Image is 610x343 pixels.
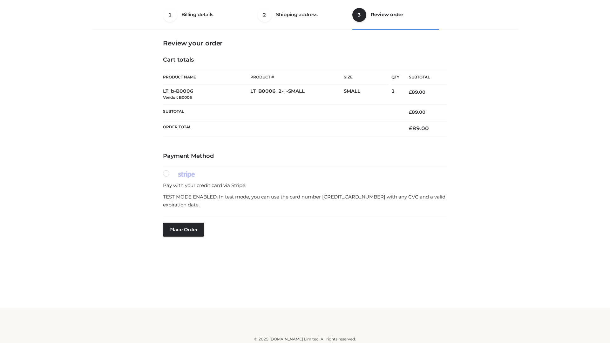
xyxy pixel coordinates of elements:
[344,70,388,84] th: Size
[163,95,192,100] small: Vendor: B0006
[163,193,447,209] p: TEST MODE ENABLED. In test mode, you can use the card number [CREDIT_CARD_NUMBER] with any CVC an...
[250,84,344,104] td: LT_B0006_2-_-SMALL
[94,336,516,342] div: © 2025 [DOMAIN_NAME] Limited. All rights reserved.
[391,70,399,84] th: Qty
[163,84,250,104] td: LT_b-B0006
[163,153,447,160] h4: Payment Method
[409,89,425,95] bdi: 89.00
[399,70,447,84] th: Subtotal
[163,57,447,64] h4: Cart totals
[163,223,204,237] button: Place order
[163,120,399,137] th: Order Total
[344,84,391,104] td: SMALL
[409,125,412,131] span: £
[409,89,412,95] span: £
[250,70,344,84] th: Product #
[163,70,250,84] th: Product Name
[163,104,399,120] th: Subtotal
[409,109,425,115] bdi: 89.00
[163,181,447,190] p: Pay with your credit card via Stripe.
[409,109,412,115] span: £
[391,84,399,104] td: 1
[163,39,447,47] h3: Review your order
[409,125,429,131] bdi: 89.00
